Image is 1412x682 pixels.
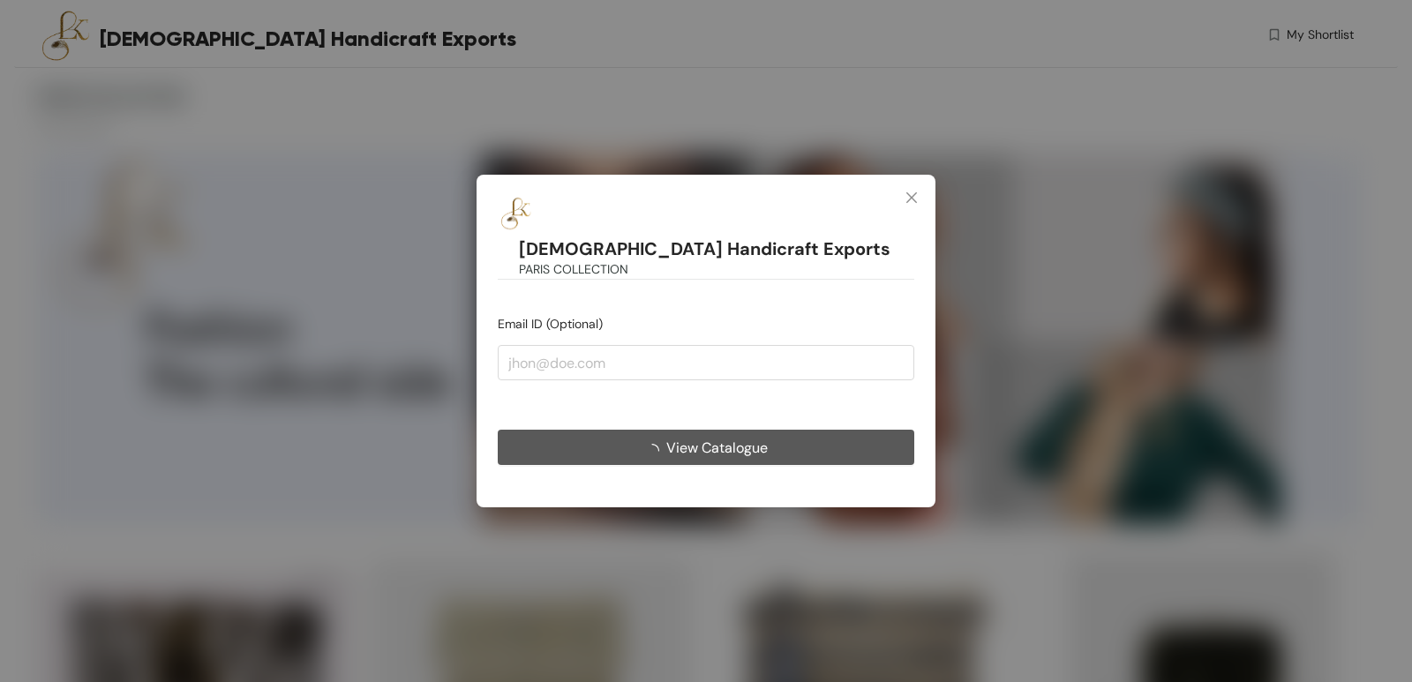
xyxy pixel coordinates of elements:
[888,175,935,222] button: Close
[905,191,919,205] span: close
[519,259,628,279] span: PARIS COLLECTION
[498,430,914,465] button: View Catalogue
[498,196,533,231] img: Buyer Portal
[498,316,603,332] span: Email ID (Optional)
[519,238,890,260] h1: [DEMOGRAPHIC_DATA] Handicraft Exports
[498,345,914,380] input: jhon@doe.com
[645,444,666,458] span: loading
[666,437,768,459] span: View Catalogue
